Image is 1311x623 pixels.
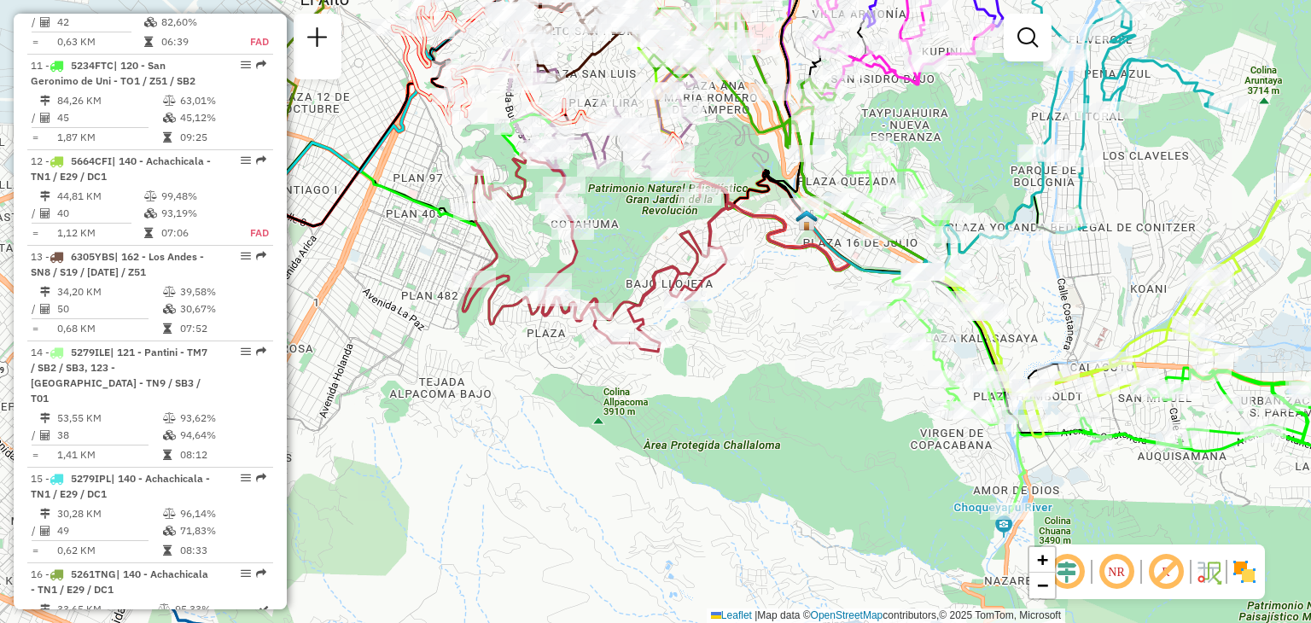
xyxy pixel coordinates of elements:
[31,109,39,126] td: /
[179,300,265,317] td: 30,67%
[31,129,39,146] td: =
[56,14,143,31] td: 42
[1046,551,1087,592] span: Ocultar deslocamento
[31,542,39,559] td: =
[31,205,39,222] td: /
[241,60,251,70] em: Opções
[40,208,50,218] i: Total de Atividades
[31,472,210,500] span: 15 -
[1145,551,1186,592] span: Exibir rótulo
[31,154,211,183] span: 12 -
[179,522,265,539] td: 71,83%
[56,522,162,539] td: 49
[163,304,176,314] i: % de utilização da cubagem
[1195,558,1222,585] img: Fluxo de ruas
[144,191,157,201] i: % de utilização do peso
[163,132,172,143] i: Tempo total em rota
[160,33,231,50] td: 06:39
[259,604,269,614] i: Rota otimizada
[163,526,176,536] i: % de utilização da cubagem
[71,59,114,72] span: 5234FTC
[163,113,176,123] i: % de utilização da cubagem
[31,346,207,405] span: | 121 - Pantini - TM7 / SB2 / SB3, 123 - [GEOGRAPHIC_DATA] - TN9 / SB3 / T01
[163,545,172,556] i: Tempo total em rota
[31,568,208,596] span: 16 -
[31,300,39,317] td: /
[300,20,335,59] a: Nova sessão e pesquisa
[179,505,265,522] td: 96,14%
[163,287,176,297] i: % de utilização do peso
[163,450,172,460] i: Tempo total em rota
[160,14,231,31] td: 82,60%
[707,608,1065,623] div: Map data © contributors,© 2025 TomTom, Microsoft
[31,224,39,242] td: =
[40,304,50,314] i: Total de Atividades
[31,346,207,405] span: 14 -
[31,446,39,463] td: =
[174,601,257,618] td: 95,33%
[163,323,172,334] i: Tempo total em rota
[31,568,208,596] span: | 140 - Achachicala - TN1 / E29 / DC1
[31,59,195,87] span: 11 -
[56,446,162,463] td: 1,41 KM
[231,224,270,242] td: FAD
[31,154,211,183] span: | 140 - Achachicala - TN1 / E29 / DC1
[56,320,162,337] td: 0,68 KM
[31,522,39,539] td: /
[71,568,116,580] span: 5261TNG
[811,609,883,621] a: OpenStreetMap
[144,228,153,238] i: Tempo total em rota
[256,473,266,483] em: Rota exportada
[231,33,270,50] td: FAD
[40,96,50,106] i: Distância Total
[31,33,39,50] td: =
[1037,549,1048,570] span: +
[160,205,231,222] td: 93,19%
[40,413,50,423] i: Distância Total
[179,283,265,300] td: 39,58%
[241,155,251,166] em: Opções
[31,59,195,87] span: | 120 - San Geronimo de Uni - TO1 / Z51 / SB2
[56,283,162,300] td: 34,20 KM
[56,542,162,559] td: 0,62 KM
[256,155,266,166] em: Rota exportada
[40,430,50,440] i: Total de Atividades
[56,601,157,618] td: 33,65 KM
[179,446,265,463] td: 08:12
[144,17,157,27] i: % de utilização da cubagem
[179,542,265,559] td: 08:33
[1011,20,1045,55] a: Exibir filtros
[71,346,110,358] span: 5279ILE
[56,224,143,242] td: 1,12 KM
[160,224,231,242] td: 07:06
[1029,547,1055,573] a: Zoom in
[256,251,266,261] em: Rota exportada
[163,430,176,440] i: % de utilização da cubagem
[795,209,818,231] img: UDC - La Paz
[71,250,114,263] span: 6305YBS
[40,113,50,123] i: Total de Atividades
[40,509,50,519] i: Distância Total
[711,609,752,621] a: Leaflet
[163,509,176,519] i: % de utilização do peso
[241,568,251,579] em: Opções
[1037,574,1048,596] span: −
[40,287,50,297] i: Distância Total
[56,33,143,50] td: 0,63 KM
[241,346,251,357] em: Opções
[31,320,39,337] td: =
[31,427,39,444] td: /
[31,14,39,31] td: /
[755,609,757,621] span: |
[1096,551,1137,592] span: Ocultar NR
[179,129,265,146] td: 09:25
[179,320,265,337] td: 07:52
[179,109,265,126] td: 45,12%
[56,129,162,146] td: 1,87 KM
[56,92,162,109] td: 84,26 KM
[71,472,111,485] span: 5279IPL
[158,604,171,614] i: % de utilização do peso
[179,92,265,109] td: 63,01%
[144,37,153,47] i: Tempo total em rota
[56,109,162,126] td: 45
